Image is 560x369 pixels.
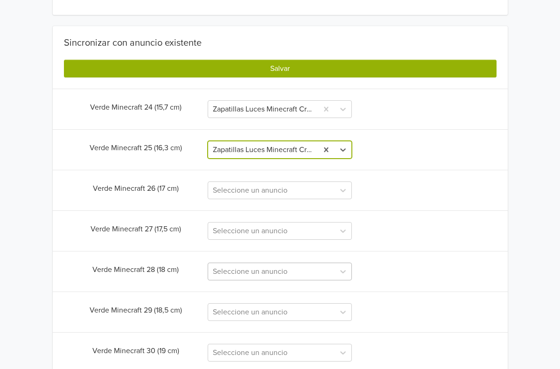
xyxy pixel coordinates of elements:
div: Verde Minecraft 29 (18,5 cm) [64,305,208,320]
button: Salvar [64,60,497,77]
div: Sincronizar con anuncio existente [64,37,202,49]
div: Verde Minecraft 28 (18 cm) [64,264,208,279]
div: Verde Minecraft 25 (16,3 cm) [64,142,208,157]
div: Verde Minecraft 30 (19 cm) [64,345,208,360]
div: Verde Minecraft 24 (15,7 cm) [64,102,208,117]
div: Verde Minecraft 26 (17 cm) [64,183,208,198]
div: Verde Minecraft 27 (17,5 cm) [64,223,208,238]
